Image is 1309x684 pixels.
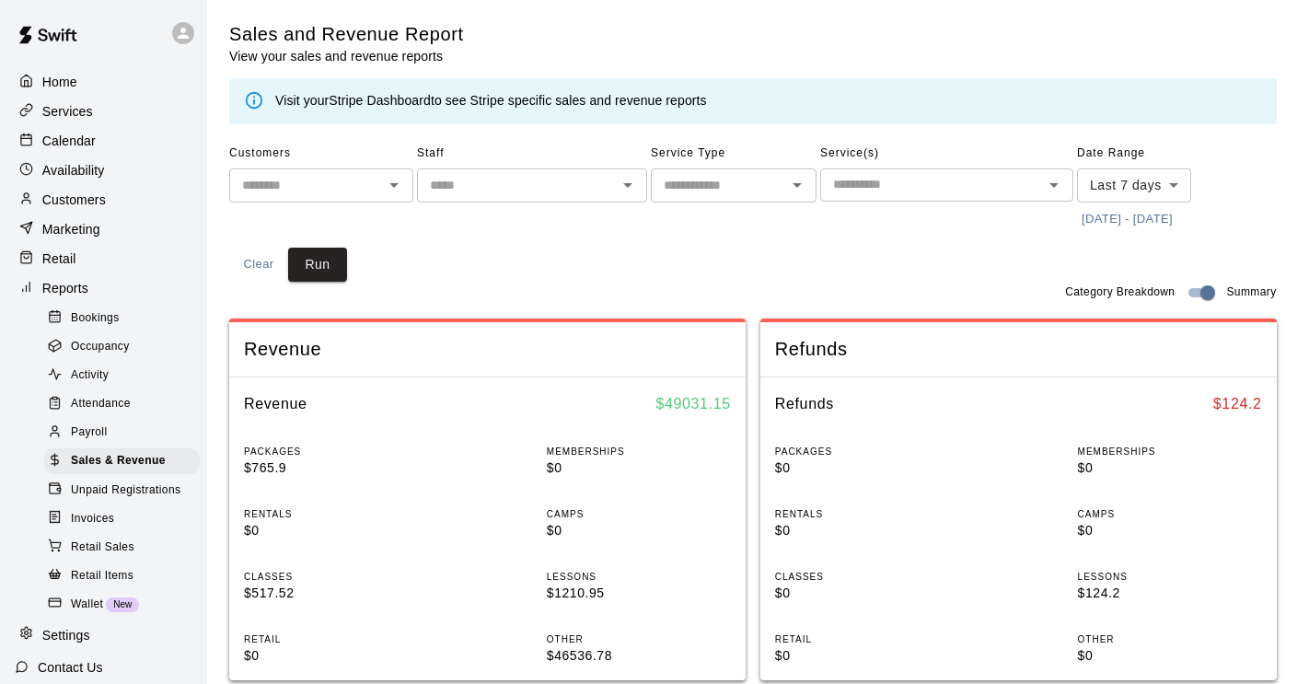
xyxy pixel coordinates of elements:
[42,102,93,121] p: Services
[775,337,1262,362] span: Refunds
[1078,507,1262,521] p: CAMPS
[229,139,413,168] span: Customers
[1078,458,1262,478] p: $0
[44,448,200,474] div: Sales & Revenue
[71,423,107,442] span: Payroll
[38,658,103,677] p: Contact Us
[42,626,90,644] p: Settings
[547,584,731,603] p: $1210.95
[329,93,431,108] a: Stripe Dashboard
[381,172,407,198] button: Open
[42,191,106,209] p: Customers
[42,249,76,268] p: Retail
[44,363,200,388] div: Activity
[775,570,959,584] p: CLASSES
[775,632,959,646] p: RETAIL
[15,274,192,302] a: Reports
[71,596,103,614] span: Wallet
[244,584,428,603] p: $517.52
[42,279,88,297] p: Reports
[244,632,428,646] p: RETAIL
[775,521,959,540] p: $0
[775,507,959,521] p: RENTALS
[44,506,200,532] div: Invoices
[417,139,647,168] span: Staff
[1078,445,1262,458] p: MEMBERSHIPS
[244,521,428,540] p: $0
[229,22,464,47] h5: Sales and Revenue Report
[44,334,200,360] div: Occupancy
[44,390,207,419] a: Attendance
[275,91,707,111] div: Visit your to see Stripe specific sales and revenue reports
[244,507,428,521] p: RENTALS
[71,452,166,470] span: Sales & Revenue
[244,646,428,666] p: $0
[244,392,307,416] h6: Revenue
[1078,646,1262,666] p: $0
[42,73,77,91] p: Home
[71,395,131,413] span: Attendance
[1065,284,1175,302] span: Category Breakdown
[71,481,180,500] span: Unpaid Registrations
[651,139,817,168] span: Service Type
[775,646,959,666] p: $0
[547,445,731,458] p: MEMBERSHIPS
[547,646,731,666] p: $46536.78
[44,304,207,332] a: Bookings
[547,521,731,540] p: $0
[1078,570,1262,584] p: LESSONS
[44,420,200,446] div: Payroll
[547,632,731,646] p: OTHER
[42,132,96,150] p: Calendar
[1213,392,1262,416] h6: $ 124.2
[15,127,192,155] a: Calendar
[547,507,731,521] p: CAMPS
[1078,521,1262,540] p: $0
[1077,139,1238,168] span: Date Range
[44,476,207,504] a: Unpaid Registrations
[44,562,207,590] a: Retail Items
[244,445,428,458] p: PACKAGES
[15,621,192,649] a: Settings
[15,157,192,184] a: Availability
[820,139,1073,168] span: Service(s)
[44,362,207,390] a: Activity
[44,332,207,361] a: Occupancy
[15,186,192,214] div: Customers
[1078,632,1262,646] p: OTHER
[44,504,207,533] a: Invoices
[244,337,731,362] span: Revenue
[15,215,192,243] a: Marketing
[547,570,731,584] p: LESSONS
[106,599,139,609] span: New
[1077,168,1191,203] div: Last 7 days
[44,535,200,561] div: Retail Sales
[44,447,207,476] a: Sales & Revenue
[775,584,959,603] p: $0
[775,458,959,478] p: $0
[71,510,114,528] span: Invoices
[44,391,200,417] div: Attendance
[15,245,192,272] div: Retail
[44,590,207,619] a: WalletNew
[244,458,428,478] p: $765.9
[71,539,134,557] span: Retail Sales
[44,306,200,331] div: Bookings
[15,68,192,96] div: Home
[655,392,730,416] h6: $ 49031.15
[229,47,464,65] p: View your sales and revenue reports
[42,220,100,238] p: Marketing
[1077,205,1177,234] button: [DATE] - [DATE]
[71,366,109,385] span: Activity
[44,419,207,447] a: Payroll
[44,592,200,618] div: WalletNew
[775,392,834,416] h6: Refunds
[1078,584,1262,603] p: $124.2
[288,248,347,282] button: Run
[44,563,200,589] div: Retail Items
